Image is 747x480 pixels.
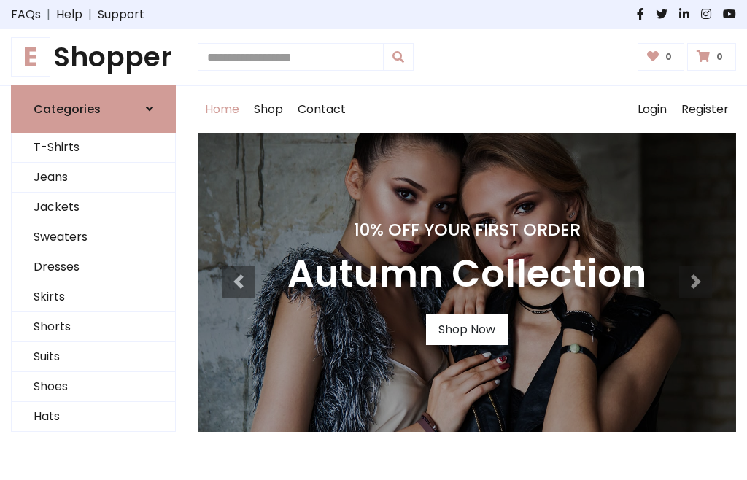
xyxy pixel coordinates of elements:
a: Login [630,86,674,133]
a: Categories [11,85,176,133]
h1: Shopper [11,41,176,74]
a: Shoes [12,372,175,402]
h4: 10% Off Your First Order [287,220,646,240]
h3: Autumn Collection [287,252,646,297]
a: Shop Now [426,314,508,345]
a: Sweaters [12,222,175,252]
a: 0 [638,43,685,71]
a: EShopper [11,41,176,74]
a: FAQs [11,6,41,23]
a: Home [198,86,247,133]
a: T-Shirts [12,133,175,163]
a: Support [98,6,144,23]
a: Skirts [12,282,175,312]
span: 0 [713,50,727,63]
a: Jackets [12,193,175,222]
a: Shorts [12,312,175,342]
span: | [41,6,56,23]
a: Help [56,6,82,23]
a: Register [674,86,736,133]
span: | [82,6,98,23]
span: E [11,37,50,77]
a: 0 [687,43,736,71]
h6: Categories [34,102,101,116]
a: Dresses [12,252,175,282]
a: Contact [290,86,353,133]
a: Shop [247,86,290,133]
a: Jeans [12,163,175,193]
a: Hats [12,402,175,432]
a: Suits [12,342,175,372]
span: 0 [662,50,676,63]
